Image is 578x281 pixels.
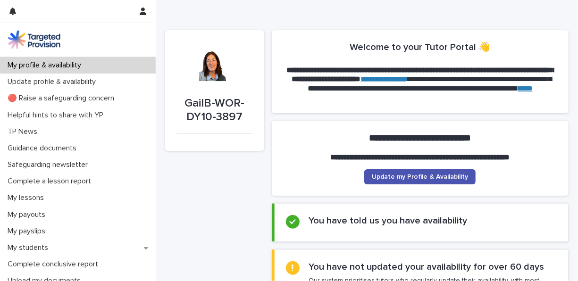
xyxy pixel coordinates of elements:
p: Guidance documents [4,144,84,153]
p: My payouts [4,210,53,219]
p: Complete a lesson report [4,177,99,186]
h2: You have told us you have availability [309,215,468,226]
img: M5nRWzHhSzIhMunXDL62 [8,30,60,49]
p: TP News [4,127,45,136]
p: My students [4,243,56,252]
p: GailB-WOR-DY10-3897 [176,97,253,124]
h2: You have not updated your availability for over 60 days [309,261,544,273]
a: Update my Profile & Availability [364,169,476,184]
span: Update my Profile & Availability [372,174,468,180]
p: 🔴 Raise a safeguarding concern [4,94,122,103]
p: Safeguarding newsletter [4,160,95,169]
p: Update profile & availability [4,77,103,86]
h2: Welcome to your Tutor Portal 👋 [350,41,490,53]
p: Complete conclusive report [4,260,106,269]
p: My profile & availability [4,61,89,70]
p: Helpful hints to share with YP [4,111,111,120]
p: My lessons [4,193,51,202]
p: My payslips [4,227,53,236]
